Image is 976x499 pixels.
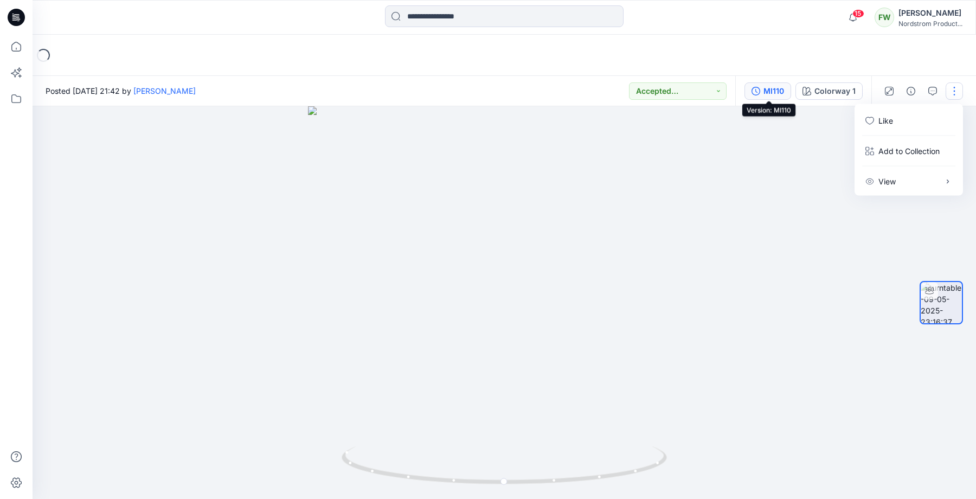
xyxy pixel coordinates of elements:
[921,282,962,323] img: turntable-09-05-2025-23:16:37
[795,82,863,100] button: Colorway 1
[744,82,791,100] button: MI110
[763,85,784,97] div: MI110
[814,85,856,97] div: Colorway 1
[878,176,896,187] p: View
[133,86,196,95] a: [PERSON_NAME]
[898,7,962,20] div: [PERSON_NAME]
[898,20,962,28] div: Nordstrom Product...
[878,115,893,126] p: Like
[875,8,894,27] div: FW
[46,85,196,97] span: Posted [DATE] 21:42 by
[852,9,864,18] span: 15
[902,82,920,100] button: Details
[878,145,940,157] p: Add to Collection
